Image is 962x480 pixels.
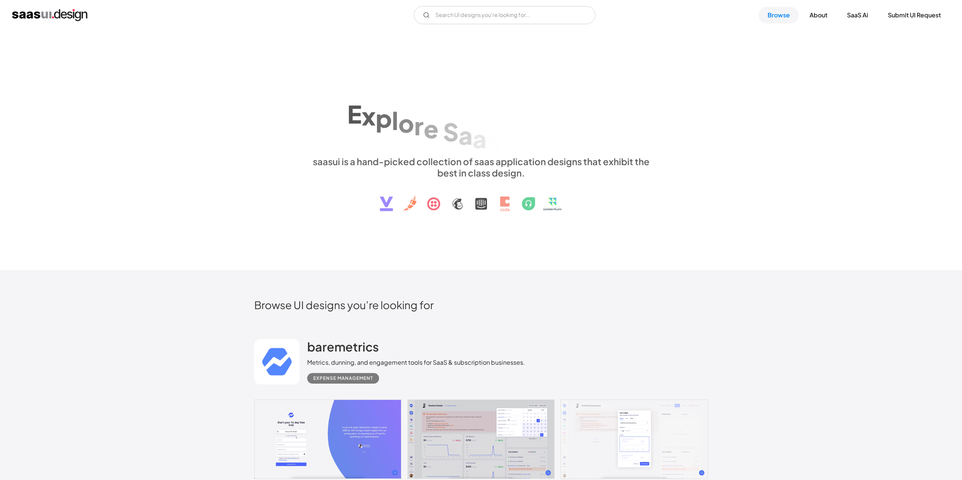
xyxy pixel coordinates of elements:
div: r [414,111,424,140]
input: Search UI designs you're looking for... [414,6,595,24]
a: Browse [758,7,799,23]
div: a [472,124,486,153]
a: baremetrics [307,339,379,358]
div: E [347,99,362,129]
div: S [443,117,458,146]
h2: baremetrics [307,339,379,354]
h1: Explore SaaS UI design patterns & interactions. [307,90,655,148]
div: o [398,108,414,138]
div: x [362,101,376,130]
div: Expense Management [313,374,373,383]
div: Metrics, dunning, and engagement tools for SaaS & subscription businesses. [307,358,525,367]
div: S [486,128,502,157]
div: l [392,106,398,135]
a: SaaS Ai [838,7,877,23]
h2: Browse UI designs you’re looking for [254,298,708,311]
form: Email Form [414,6,595,24]
div: p [376,104,392,133]
div: a [458,121,472,150]
a: home [12,9,87,21]
a: About [800,7,836,23]
a: Submit UI Request [879,7,950,23]
img: text, icon, saas logo [367,178,596,218]
div: e [424,114,438,143]
div: saasui is a hand-picked collection of saas application designs that exhibit the best in class des... [307,156,655,178]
